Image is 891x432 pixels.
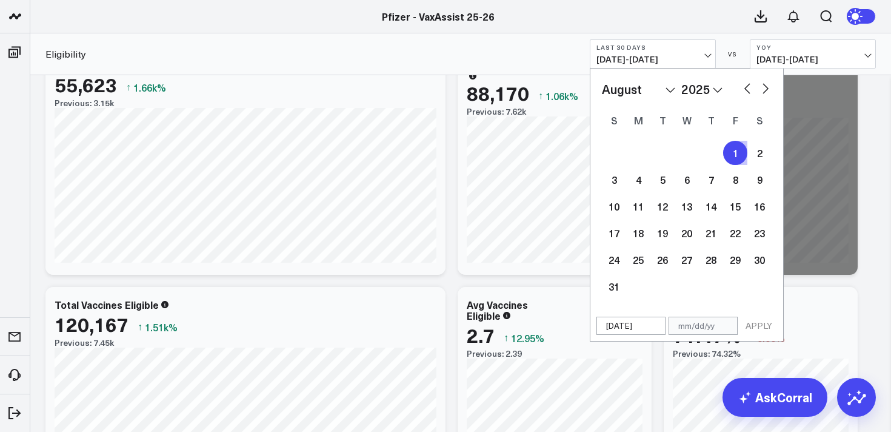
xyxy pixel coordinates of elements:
div: 88,170 [467,82,529,104]
span: 1.66k% [133,81,166,94]
span: ↑ [538,88,543,104]
div: 71.47% [673,324,741,346]
div: Previous: 7.62k [467,107,642,116]
div: Monday [626,110,650,130]
div: 120,167 [55,313,128,335]
div: Previous: 3.15k [55,98,436,108]
div: Tuesday [650,110,675,130]
div: 2.7 [467,324,495,346]
span: 1.06k% [546,89,578,103]
div: Friday [723,110,747,130]
a: Eligibility [45,47,86,61]
div: Previous: 2.39 [467,349,642,359]
span: [DATE] - [DATE] [596,55,709,64]
div: Avg Vaccines Eligible [467,298,528,322]
div: Sunday [602,110,626,130]
input: mm/dd/yy [596,317,666,335]
a: Pfizer - VaxAssist 25-26 [382,10,495,23]
span: [DATE] - [DATE] [756,55,869,64]
div: VS [722,50,744,58]
div: 55,623 [55,73,117,95]
div: Thursday [699,110,723,130]
span: 12.95% [511,331,544,345]
button: APPLY [741,317,777,335]
b: Last 30 Days [596,44,709,51]
button: YoY[DATE]-[DATE] [750,39,876,69]
span: 1.51k% [145,320,178,334]
div: Total Vaccines Eligible [55,298,159,311]
span: ↑ [126,79,131,95]
a: AskCorral [722,378,827,417]
span: ↑ [504,330,509,346]
div: Previous: 7.45k [55,338,436,348]
div: Wednesday [675,110,699,130]
span: ↑ [138,319,142,335]
button: Last 30 Days[DATE]-[DATE] [590,39,716,69]
b: YoY [756,44,869,51]
div: Saturday [747,110,772,130]
input: mm/dd/yy [669,317,738,335]
div: Previous: 74.32% [673,349,849,359]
